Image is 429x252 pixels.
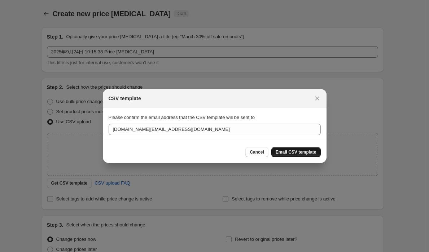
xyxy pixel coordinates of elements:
[271,147,321,157] button: Email CSV template
[109,95,141,102] h2: CSV template
[250,149,264,155] span: Cancel
[109,115,255,120] span: Please confirm the email address that the CSV template will be sent to
[312,93,322,103] button: Close
[245,147,268,157] button: Cancel
[276,149,316,155] span: Email CSV template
